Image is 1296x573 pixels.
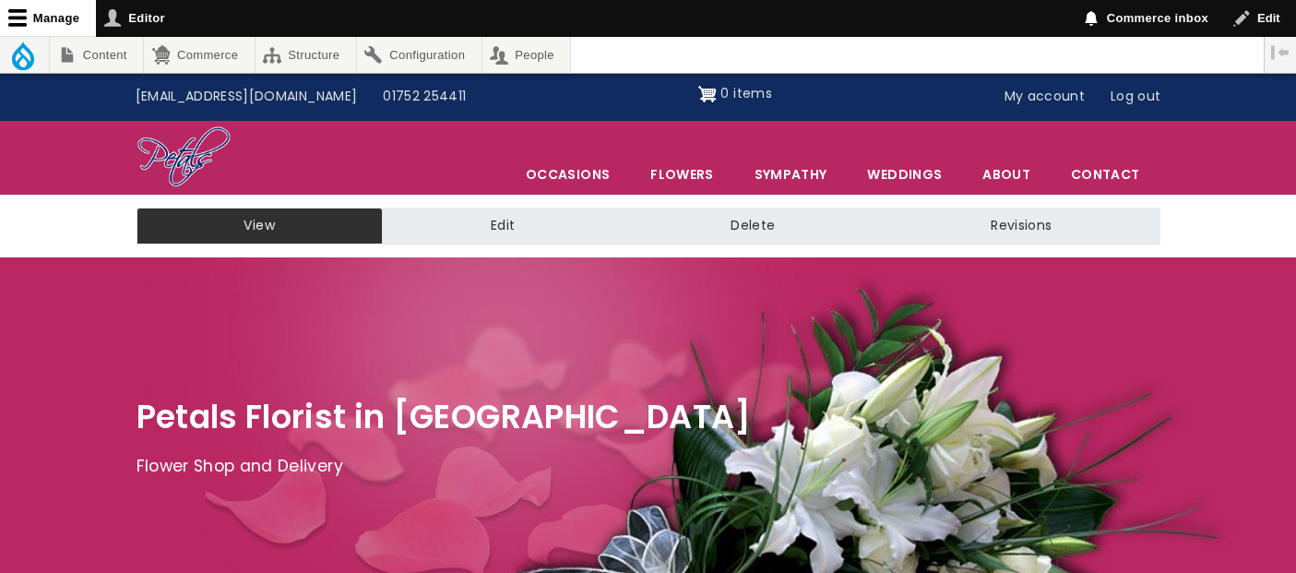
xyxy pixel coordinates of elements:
a: About [963,155,1050,194]
a: My account [992,79,1099,114]
span: 0 items [720,84,771,102]
a: Content [50,37,143,73]
span: Occasions [506,155,629,194]
img: Shopping cart [698,79,717,109]
a: Edit [383,208,623,245]
button: Vertical orientation [1265,37,1296,68]
img: Home [137,125,232,190]
a: Flowers [631,155,732,194]
a: 01752 254411 [370,79,479,114]
a: Structure [256,37,356,73]
a: Delete [623,208,883,245]
p: Flower Shop and Delivery [137,453,1160,481]
span: Weddings [848,155,961,194]
a: Shopping cart 0 items [698,79,772,109]
nav: Tabs [123,208,1174,245]
a: Configuration [357,37,482,73]
a: Sympathy [735,155,847,194]
a: People [482,37,571,73]
a: View [137,208,383,245]
a: [EMAIL_ADDRESS][DOMAIN_NAME] [123,79,371,114]
a: Log out [1098,79,1173,114]
a: Contact [1052,155,1159,194]
a: Commerce [144,37,254,73]
span: Petals Florist in [GEOGRAPHIC_DATA] [137,394,752,439]
a: Revisions [883,208,1159,245]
